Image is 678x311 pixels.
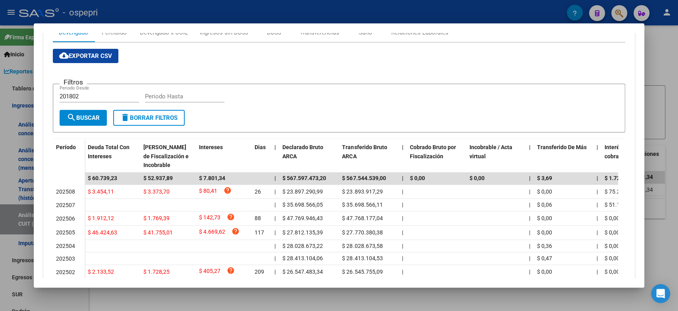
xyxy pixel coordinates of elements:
[67,114,100,121] span: Buscar
[651,284,670,303] div: Open Intercom Messenger
[59,51,69,60] mat-icon: cloud_download
[604,229,619,236] span: $ 0,00
[529,215,530,221] span: |
[88,175,117,181] span: $ 60.739,23
[604,202,634,208] span: $ 51.126,82
[300,28,339,37] div: Transferencias
[529,202,530,208] span: |
[196,139,251,174] datatable-header-cell: Intereses
[59,52,112,60] span: Exportar CSV
[255,215,261,221] span: 88
[56,144,76,150] span: Período
[282,229,323,236] span: $ 27.812.135,39
[199,144,223,150] span: Intereses
[537,269,552,275] span: $ 0,00
[596,144,598,150] span: |
[143,144,189,169] span: [PERSON_NAME] de Fiscalización e Incobrable
[59,28,88,37] div: Devengado
[529,243,530,249] span: |
[593,139,601,174] datatable-header-cell: |
[402,255,403,261] span: |
[56,202,75,208] span: 202507
[56,215,75,222] span: 202506
[342,202,382,208] span: $ 35.698.566,11
[596,215,597,221] span: |
[88,188,114,195] span: $ 3.454,11
[402,229,403,236] span: |
[199,213,220,224] span: $ 142,73
[60,110,107,126] button: Buscar
[596,269,597,275] span: |
[342,255,382,261] span: $ 28.413.104,53
[88,229,117,236] span: $ 46.424,63
[274,188,276,195] span: |
[53,49,118,63] button: Exportar CSV
[143,175,173,181] span: $ 52.937,89
[604,188,634,195] span: $ 75.226,61
[199,186,217,197] span: $ 80,41
[342,144,387,159] span: Transferido Bruto ARCA
[255,229,264,236] span: 117
[604,175,641,181] span: $ 1.722.096,16
[402,215,403,221] span: |
[56,243,75,249] span: 202504
[274,202,276,208] span: |
[274,144,276,150] span: |
[200,28,248,37] div: Ingresos sin DDJJ
[410,175,425,181] span: $ 0,00
[604,144,650,159] span: Interés Aporte cobrado por ARCA
[271,139,279,174] datatable-header-cell: |
[282,215,323,221] span: $ 47.769.946,43
[358,28,372,37] div: Sano
[267,28,281,37] div: DDJJ
[402,188,403,195] span: |
[402,202,403,208] span: |
[199,267,220,277] span: $ 405,27
[282,144,323,159] span: Declarado Bruto ARCA
[56,188,75,195] span: 202508
[466,139,525,174] datatable-header-cell: Incobrable / Acta virtual
[56,229,75,236] span: 202505
[232,227,240,235] i: help
[140,28,188,37] div: Devengado x CUIL
[596,202,597,208] span: |
[282,175,326,181] span: $ 567.597.473,20
[529,269,530,275] span: |
[67,113,76,122] mat-icon: search
[255,269,264,275] span: 209
[537,188,552,195] span: $ 0,00
[282,202,323,208] span: $ 35.698.566,05
[604,269,619,275] span: $ 0,00
[113,110,185,126] button: Borrar Filtros
[596,175,598,181] span: |
[255,188,261,195] span: 26
[604,215,619,221] span: $ 0,00
[143,215,170,221] span: $ 1.769,39
[282,243,323,249] span: $ 28.028.673,22
[56,269,75,275] span: 202502
[227,267,235,275] i: help
[402,269,403,275] span: |
[274,229,276,236] span: |
[85,139,140,174] datatable-header-cell: Deuda Total Con Intereses
[402,144,403,150] span: |
[537,202,552,208] span: $ 0,06
[88,215,114,221] span: $ 1.912,12
[199,175,225,181] span: $ 7.801,34
[140,139,196,174] datatable-header-cell: Deuda Bruta Neto de Fiscalización e Incobrable
[529,175,530,181] span: |
[342,175,386,181] span: $ 567.544.539,00
[224,186,232,194] i: help
[402,175,403,181] span: |
[529,144,530,150] span: |
[529,188,530,195] span: |
[537,175,552,181] span: $ 3,69
[596,255,597,261] span: |
[53,139,85,172] datatable-header-cell: Período
[282,255,323,261] span: $ 28.413.104,06
[274,269,276,275] span: |
[251,139,271,174] datatable-header-cell: Dias
[227,213,235,221] i: help
[339,139,398,174] datatable-header-cell: Transferido Bruto ARCA
[88,144,129,159] span: Deuda Total Con Intereses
